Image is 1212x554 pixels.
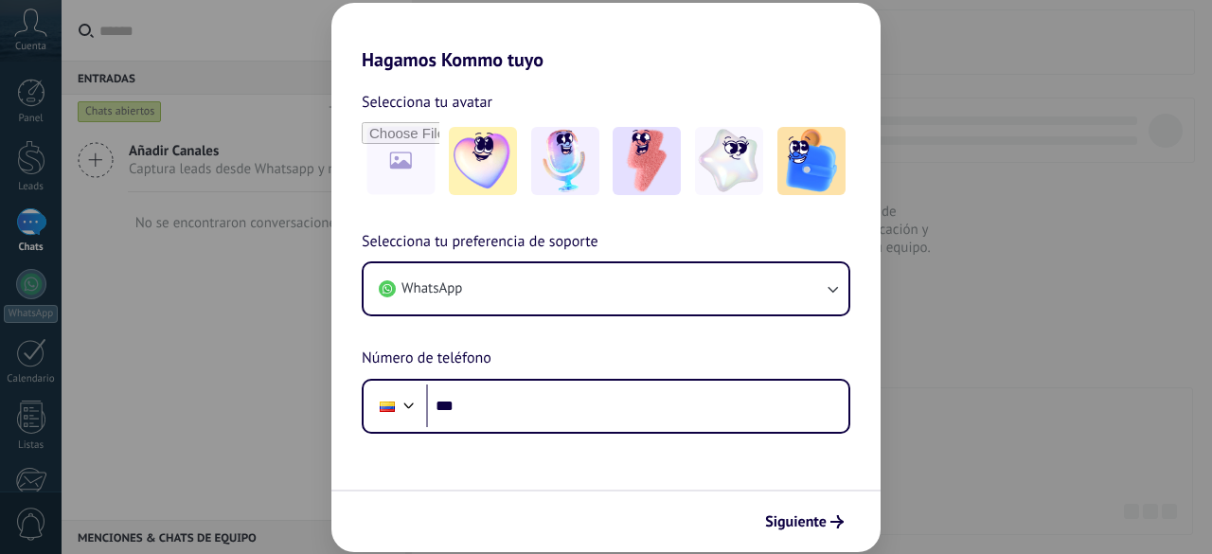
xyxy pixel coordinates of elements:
img: -5.jpeg [777,127,846,195]
img: -3.jpeg [613,127,681,195]
span: Número de teléfono [362,347,491,371]
div: Colombia: + 57 [369,386,405,426]
span: WhatsApp [401,279,462,298]
span: Selecciona tu avatar [362,90,492,115]
button: WhatsApp [364,263,848,314]
img: -4.jpeg [695,127,763,195]
h2: Hagamos Kommo tuyo [331,3,881,71]
img: -2.jpeg [531,127,599,195]
span: Siguiente [765,515,827,528]
img: -1.jpeg [449,127,517,195]
button: Siguiente [757,506,852,538]
span: Selecciona tu preferencia de soporte [362,230,598,255]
